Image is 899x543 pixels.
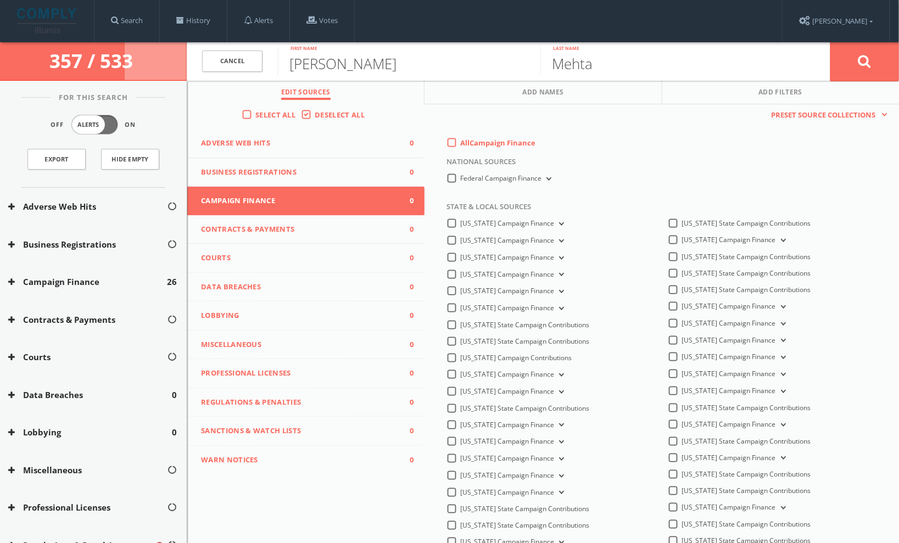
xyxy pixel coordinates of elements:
span: [US_STATE] Campaign Finance [460,488,554,497]
span: 0 [397,455,414,466]
button: Preset Source Collections [766,110,888,121]
span: [US_STATE] Campaign Finance [460,286,554,295]
span: 0 [397,195,414,206]
span: [US_STATE] Campaign Finance [682,386,776,395]
span: Add Filters [759,87,803,100]
span: [US_STATE] Campaign Finance [460,253,554,262]
span: Preset Source Collections [766,110,881,121]
span: [US_STATE] Campaign Finance [460,370,554,379]
span: [US_STATE] State Campaign Contributions [460,404,589,413]
button: Adverse Web Hits0 [187,129,425,158]
button: Business Registrations0 [187,158,425,187]
button: [US_STATE] Campaign Finance [554,387,566,397]
button: Data Breaches0 [187,273,425,302]
span: [US_STATE] Campaign Finance [682,352,776,361]
button: [US_STATE] Campaign Finance [776,236,788,245]
button: [US_STATE] Campaign Finance [554,253,566,263]
span: [US_STATE] State Campaign Contributions [460,520,589,530]
span: [US_STATE] Campaign Finance [682,453,776,462]
button: Professional Licenses0 [187,359,425,388]
button: [US_STATE] Campaign Finance [776,319,788,329]
span: [US_STATE] State Campaign Contributions [682,252,811,261]
span: 0 [397,224,414,235]
button: Miscellaneous0 [187,331,425,360]
button: Lobbying [8,426,172,439]
button: [US_STATE] Campaign Finance [554,420,566,430]
span: Professional Licenses [201,368,397,379]
span: Add Names [523,87,564,100]
span: [US_STATE] Campaign Finance [460,219,554,228]
span: State & Local Sources [438,201,531,218]
span: Sanctions & Watch Lists [201,426,397,436]
span: Miscellaneous [201,339,397,350]
span: [US_STATE] Campaign Finance [682,419,776,429]
button: Campaign Finance0 [187,187,425,215]
span: 0 [397,426,414,436]
span: On [125,120,136,130]
button: Professional Licenses [8,501,167,514]
span: All Campaign Finance [460,138,535,148]
button: [US_STATE] Campaign Finance [554,304,566,314]
span: 0 [397,167,414,178]
span: Off [51,120,64,130]
button: [US_STATE] Campaign Finance [776,387,788,396]
span: [US_STATE] Campaign Finance [682,369,776,378]
span: [US_STATE] State Campaign Contributions [682,403,811,412]
button: [US_STATE] Campaign Finance [554,270,566,279]
span: [US_STATE] State Campaign Contributions [682,469,811,479]
span: 0 [172,389,177,401]
button: Add Filters [662,81,899,104]
button: [US_STATE] Campaign Finance [554,454,566,464]
button: [US_STATE] Campaign Finance [554,488,566,497]
button: Courts0 [187,244,425,273]
button: [US_STATE] Campaign Finance [776,503,788,513]
span: 26 [167,276,177,288]
span: [US_STATE] Campaign Finance [460,270,554,279]
span: Select All [255,110,295,120]
span: [US_STATE] State Campaign Contributions [682,285,811,294]
span: Edit Sources [281,87,331,100]
button: [US_STATE] Campaign Finance [554,219,566,229]
span: National Sources [438,156,516,173]
button: Sanctions & Watch Lists0 [187,417,425,446]
span: [US_STATE] Campaign Finance [682,235,776,244]
span: 0 [397,397,414,408]
button: WARN Notices0 [187,446,425,474]
button: Courts [8,351,167,363]
button: Business Registrations [8,238,167,251]
span: Campaign Finance [201,195,397,206]
span: [US_STATE] Campaign Finance [682,335,776,345]
span: Data Breaches [201,282,397,293]
span: Contracts & Payments [201,224,397,235]
button: [US_STATE] Campaign Finance [776,302,788,312]
a: Export [27,149,86,170]
span: 0 [397,310,414,321]
button: Miscellaneous [8,464,167,477]
button: Campaign Finance [8,276,167,288]
span: [US_STATE] Campaign Finance [460,436,554,446]
button: Adverse Web Hits [8,200,167,213]
span: 357 / 533 [49,48,137,74]
button: Data Breaches [8,389,172,401]
span: [US_STATE] Campaign Finance [460,236,554,245]
img: illumis [17,8,79,33]
span: 0 [397,339,414,350]
button: Federal Campaign Finance [541,174,554,184]
span: 0 [397,253,414,264]
span: [US_STATE] State Campaign Contributions [682,219,811,228]
span: WARN Notices [201,455,397,466]
span: 0 [397,368,414,379]
span: [US_STATE] Campaign Finance [682,502,776,512]
span: [US_STATE] Campaign Contributions [460,353,572,362]
span: [US_STATE] State Campaign Contributions [460,337,589,346]
button: [US_STATE] Campaign Finance [776,370,788,379]
span: Adverse Web Hits [201,138,397,149]
span: [US_STATE] Campaign Finance [460,387,554,396]
button: [US_STATE] Campaign Finance [776,352,788,362]
button: Regulations & Penalties0 [187,388,425,417]
span: Regulations & Penalties [201,397,397,408]
span: [US_STATE] Campaign Finance [460,303,554,312]
span: Lobbying [201,310,397,321]
span: Courts [201,253,397,264]
span: 0 [172,426,177,439]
